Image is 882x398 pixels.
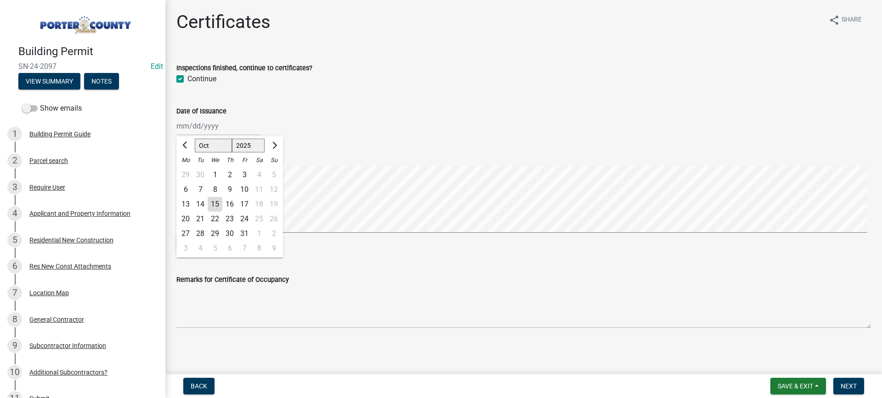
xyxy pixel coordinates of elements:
[7,206,22,221] div: 4
[178,182,193,197] div: Monday, October 6, 2025
[191,382,207,390] span: Back
[208,226,222,241] div: Wednesday, October 29, 2025
[18,78,80,85] wm-modal-confirm: Summary
[237,226,252,241] div: Friday, October 31, 2025
[193,197,208,212] div: Tuesday, October 14, 2025
[237,182,252,197] div: Friday, October 10, 2025
[237,241,252,256] div: 7
[821,11,869,29] button: shareShare
[29,157,68,164] div: Parcel search
[7,153,22,168] div: 2
[770,378,826,394] button: Save & Exit
[193,226,208,241] div: Tuesday, October 28, 2025
[237,168,252,182] div: Friday, October 3, 2025
[178,241,193,256] div: Monday, November 3, 2025
[18,73,80,90] button: View Summary
[193,212,208,226] div: 21
[193,197,208,212] div: 14
[237,168,252,182] div: 3
[237,241,252,256] div: Friday, November 7, 2025
[18,45,158,58] h4: Building Permit
[7,365,22,380] div: 10
[237,153,252,168] div: Fr
[193,226,208,241] div: 28
[7,312,22,327] div: 8
[222,226,237,241] div: Thursday, October 30, 2025
[178,226,193,241] div: 27
[7,338,22,353] div: 9
[208,197,222,212] div: Wednesday, October 15, 2025
[193,212,208,226] div: Tuesday, October 21, 2025
[193,182,208,197] div: Tuesday, October 7, 2025
[222,226,237,241] div: 30
[178,168,193,182] div: Monday, September 29, 2025
[208,226,222,241] div: 29
[208,168,222,182] div: 1
[266,153,281,168] div: Su
[208,197,222,212] div: 15
[29,210,130,217] div: Applicant and Property Information
[193,168,208,182] div: 30
[237,197,252,212] div: 17
[29,237,113,243] div: Residential New Construction
[237,182,252,197] div: 10
[176,11,271,33] h1: Certificates
[178,212,193,226] div: Monday, October 20, 2025
[178,197,193,212] div: Monday, October 13, 2025
[222,241,237,256] div: 6
[29,369,107,376] div: Additional Subcontractors?
[222,241,237,256] div: Thursday, November 6, 2025
[7,180,22,195] div: 3
[178,168,193,182] div: 29
[208,153,222,168] div: We
[778,382,813,390] span: Save & Exit
[222,197,237,212] div: 16
[193,182,208,197] div: 7
[151,62,163,71] wm-modal-confirm: Edit Application Number
[178,241,193,256] div: 3
[29,342,106,349] div: Subcontractor Information
[18,10,151,35] img: Porter County, Indiana
[232,139,265,152] select: Select year
[7,127,22,141] div: 1
[193,168,208,182] div: Tuesday, September 30, 2025
[7,259,22,274] div: 6
[176,117,260,135] input: mm/dd/yyyy
[29,131,90,137] div: Building Permit Guide
[151,62,163,71] a: Edit
[7,233,22,247] div: 5
[193,241,208,256] div: Tuesday, November 4, 2025
[237,197,252,212] div: Friday, October 17, 2025
[222,168,237,182] div: Thursday, October 2, 2025
[222,182,237,197] div: 9
[222,153,237,168] div: Th
[29,263,111,269] div: Res New Const Attachments
[842,15,862,26] span: Share
[833,378,864,394] button: Next
[237,212,252,226] div: Friday, October 24, 2025
[268,138,279,153] button: Next month
[183,378,215,394] button: Back
[195,139,232,152] select: Select month
[193,153,208,168] div: Tu
[22,103,82,114] label: Show emails
[841,382,857,390] span: Next
[237,212,252,226] div: 24
[84,78,119,85] wm-modal-confirm: Notes
[178,182,193,197] div: 6
[829,15,840,26] i: share
[176,65,312,72] label: Inspections finished, continue to certificates?
[208,212,222,226] div: 22
[193,241,208,256] div: 4
[208,182,222,197] div: Wednesday, October 8, 2025
[176,277,289,283] label: Remarks for Certificate of Occupancy
[29,316,84,323] div: General Contractor
[208,212,222,226] div: Wednesday, October 22, 2025
[178,153,193,168] div: Mo
[178,212,193,226] div: 20
[222,168,237,182] div: 2
[222,212,237,226] div: Thursday, October 23, 2025
[29,184,65,191] div: Require User
[178,226,193,241] div: Monday, October 27, 2025
[208,168,222,182] div: Wednesday, October 1, 2025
